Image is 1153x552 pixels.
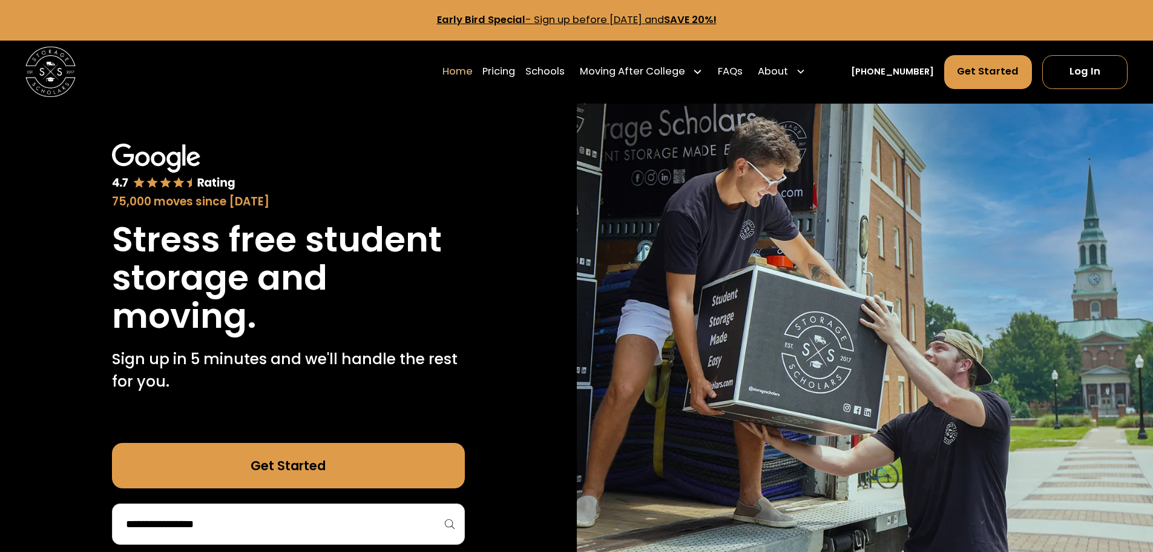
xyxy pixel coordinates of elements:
[851,65,934,79] a: [PHONE_NUMBER]
[1042,55,1128,89] a: Log In
[580,64,685,79] div: Moving After College
[525,54,565,89] a: Schools
[944,55,1033,89] a: Get Started
[25,47,76,97] a: home
[664,13,717,27] strong: SAVE 20%!
[112,193,465,210] div: 75,000 moves since [DATE]
[718,54,743,89] a: FAQs
[112,144,235,191] img: Google 4.7 star rating
[442,54,473,89] a: Home
[112,348,465,393] p: Sign up in 5 minutes and we'll handle the rest for you.
[112,221,465,335] h1: Stress free student storage and moving.
[575,54,708,89] div: Moving After College
[25,47,76,97] img: Storage Scholars main logo
[758,64,788,79] div: About
[482,54,515,89] a: Pricing
[112,443,465,488] a: Get Started
[753,54,811,89] div: About
[437,13,717,27] a: Early Bird Special- Sign up before [DATE] andSAVE 20%!
[437,13,525,27] strong: Early Bird Special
